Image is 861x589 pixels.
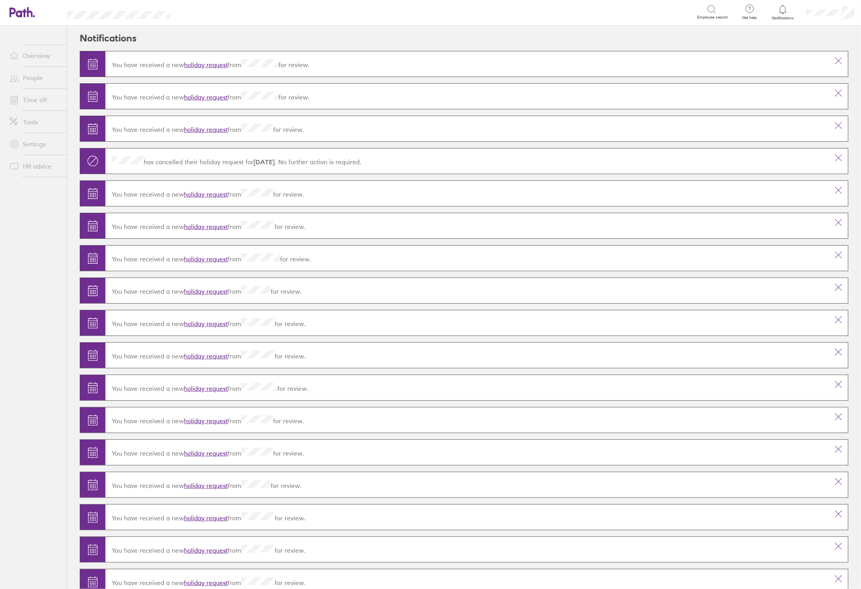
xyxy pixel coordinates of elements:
a: Settings [3,136,67,152]
p: You have received a new from for review. [112,59,823,69]
a: holiday request [184,417,228,425]
a: holiday request [184,255,228,263]
a: holiday request [184,514,228,522]
p: You have received a new from for review. [112,92,823,101]
span: Employee search [697,15,728,20]
p: You have received a new from for review. [112,189,823,198]
span: Notifications [770,16,796,21]
a: Notifications [770,4,796,21]
p: You have received a new from for review. [112,480,823,490]
a: Tools [3,114,67,130]
p: You have received a new from for review. [112,383,823,392]
p: You have received a new from for review. [112,415,823,425]
a: holiday request [184,579,228,587]
span: Get help [737,15,762,20]
p: You have received a new from for review. [112,545,823,554]
p: You have received a new from for review. [112,253,823,263]
a: holiday request [184,482,228,490]
p: You have received a new from for review. [112,448,823,457]
p: has cancelled their holiday request for . No further action is required. [112,156,823,166]
a: holiday request [184,126,228,133]
div: Search [192,8,212,15]
strong: [DATE] [253,158,275,166]
p: You have received a new from for review. [112,512,823,522]
a: holiday request [184,385,228,392]
a: HR advice [3,158,67,174]
a: holiday request [184,93,228,101]
h2: Notifications [80,26,137,51]
p: You have received a new from for review. [112,351,823,360]
a: Overview [3,48,67,64]
a: People [3,70,67,86]
a: holiday request [184,352,228,360]
a: holiday request [184,449,228,457]
a: Time off [3,92,67,108]
p: You have received a new from for review. [112,318,823,328]
a: holiday request [184,546,228,554]
a: holiday request [184,190,228,198]
a: holiday request [184,287,228,295]
a: holiday request [184,61,228,69]
p: You have received a new from for review. [112,286,823,295]
p: You have received a new from for review. [112,124,823,133]
p: You have received a new from for review. [112,577,823,587]
a: holiday request [184,223,228,231]
p: You have received a new from for review. [112,221,823,231]
a: holiday request [184,320,228,328]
